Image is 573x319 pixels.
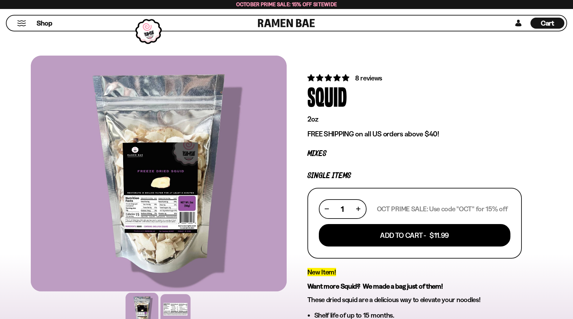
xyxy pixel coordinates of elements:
[307,115,522,124] p: 2oz
[307,129,522,138] p: FREE SHIPPING on all US orders above $40!
[307,268,336,276] span: New Item!
[319,224,510,246] button: Add To Cart - $11.99
[37,19,52,28] span: Shop
[355,74,382,82] span: 8 reviews
[307,151,522,157] p: Mixes
[307,74,351,82] span: 4.75 stars
[541,19,554,27] span: Cart
[37,18,52,29] a: Shop
[236,1,337,8] span: October Prime Sale: 15% off Sitewide
[17,20,26,26] button: Mobile Menu Trigger
[341,205,344,213] span: 1
[307,83,347,109] div: Squid
[307,296,522,304] p: These dried squid are a delicious way to elevate your noodles!
[307,173,522,179] p: Single Items
[530,16,564,31] div: Cart
[307,282,443,290] strong: Want more Squid? We made a bag just of them!
[377,205,508,213] p: OCT PRIME SALE: Use code "OCT" for 15% off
